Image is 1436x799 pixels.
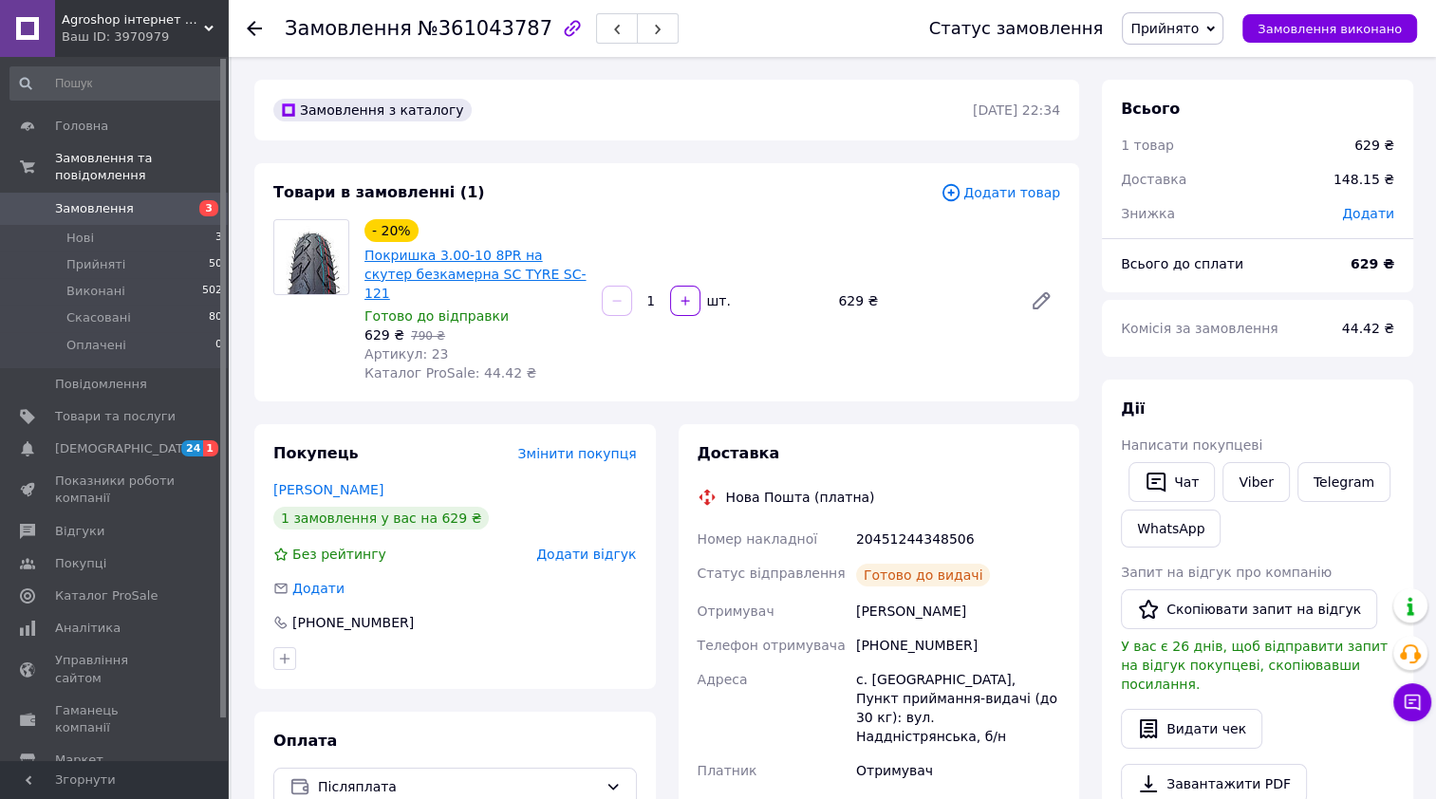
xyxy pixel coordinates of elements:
[215,230,222,247] span: 3
[852,753,1064,788] div: Отримувач
[55,440,196,457] span: [DEMOGRAPHIC_DATA]
[411,329,445,343] span: 790 ₴
[1322,158,1406,200] div: 148.15 ₴
[852,594,1064,628] div: [PERSON_NAME]
[209,309,222,326] span: 80
[364,346,448,362] span: Артикул: 23
[202,283,222,300] span: 502
[55,652,176,686] span: Управління сайтом
[66,309,131,326] span: Скасовані
[364,327,404,343] span: 629 ₴
[702,291,733,310] div: шт.
[273,482,383,497] a: [PERSON_NAME]
[852,628,1064,662] div: [PHONE_NUMBER]
[273,183,485,201] span: Товари в замовленні (1)
[1121,321,1278,336] span: Комісія за замовлення
[364,365,536,381] span: Каталог ProSale: 44.42 ₴
[1121,172,1186,187] span: Доставка
[9,66,224,101] input: Пошук
[247,19,262,38] div: Повернутися назад
[973,102,1060,118] time: [DATE] 22:34
[209,256,222,273] span: 50
[1121,565,1332,580] span: Запит на відгук про компанію
[698,763,757,778] span: Платник
[66,230,94,247] span: Нові
[830,288,1015,314] div: 629 ₴
[1342,321,1394,336] span: 44.42 ₴
[1121,589,1377,629] button: Скопіювати запит на відгук
[273,99,472,121] div: Замовлення з каталогу
[66,337,126,354] span: Оплачені
[62,11,204,28] span: Agroshop інтернет магазин шин
[55,555,106,572] span: Покупці
[55,473,176,507] span: Показники роботи компанії
[1121,138,1174,153] span: 1 товар
[1121,256,1243,271] span: Всього до сплати
[55,408,176,425] span: Товари та послуги
[1121,709,1262,749] button: Видати чек
[721,488,880,507] div: Нова Пошта (платна)
[1222,462,1289,502] a: Viber
[66,256,125,273] span: Прийняті
[698,672,748,687] span: Адреса
[518,446,637,461] span: Змінити покупця
[1121,639,1388,692] span: У вас є 26 днів, щоб відправити запит на відгук покупцеві, скопіювавши посилання.
[55,752,103,769] span: Маркет
[318,776,598,797] span: Післяплата
[1258,22,1402,36] span: Замовлення виконано
[698,638,846,653] span: Телефон отримувача
[1297,462,1390,502] a: Telegram
[292,581,345,596] span: Додати
[364,308,509,324] span: Готово до відправки
[55,702,176,736] span: Гаманець компанії
[1121,510,1221,548] a: WhatsApp
[364,248,586,301] a: Покришка 3.00-10 8PR на скутер безкамерна SC TYRE SC-121
[852,522,1064,556] div: 20451244348506
[1121,437,1262,453] span: Написати покупцеві
[273,444,359,462] span: Покупець
[698,604,774,619] span: Отримувач
[292,547,386,562] span: Без рейтингу
[1121,399,1145,418] span: Дії
[274,220,348,294] img: Покришка 3.00-10 8PR на скутер безкамерна SC TYRE SC-121
[929,19,1104,38] div: Статус замовлення
[55,200,134,217] span: Замовлення
[698,531,818,547] span: Номер накладної
[55,118,108,135] span: Головна
[698,566,846,581] span: Статус відправлення
[1342,206,1394,221] span: Додати
[1128,462,1215,502] button: Чат
[1022,282,1060,320] a: Редагувати
[364,219,419,242] div: - 20%
[55,587,158,604] span: Каталог ProSale
[856,564,991,586] div: Готово до видачі
[418,17,552,40] span: №361043787
[285,17,412,40] span: Замовлення
[852,662,1064,753] div: с. [GEOGRAPHIC_DATA], Пункт приймання-видачі (до 30 кг): вул. Наддністрянська, б/н
[941,182,1060,203] span: Додати товар
[1121,100,1180,118] span: Всього
[55,150,228,184] span: Замовлення та повідомлення
[199,200,218,216] span: 3
[203,440,218,456] span: 1
[1242,14,1417,43] button: Замовлення виконано
[55,376,147,393] span: Повідомлення
[1130,21,1199,36] span: Прийнято
[273,732,337,750] span: Оплата
[215,337,222,354] span: 0
[273,507,489,530] div: 1 замовлення у вас на 629 ₴
[1351,256,1394,271] b: 629 ₴
[62,28,228,46] div: Ваш ID: 3970979
[66,283,125,300] span: Виконані
[290,613,416,632] div: [PHONE_NUMBER]
[1354,136,1394,155] div: 629 ₴
[698,444,780,462] span: Доставка
[55,620,121,637] span: Аналітика
[55,523,104,540] span: Відгуки
[181,440,203,456] span: 24
[536,547,636,562] span: Додати відгук
[1121,206,1175,221] span: Знижка
[1393,683,1431,721] button: Чат з покупцем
